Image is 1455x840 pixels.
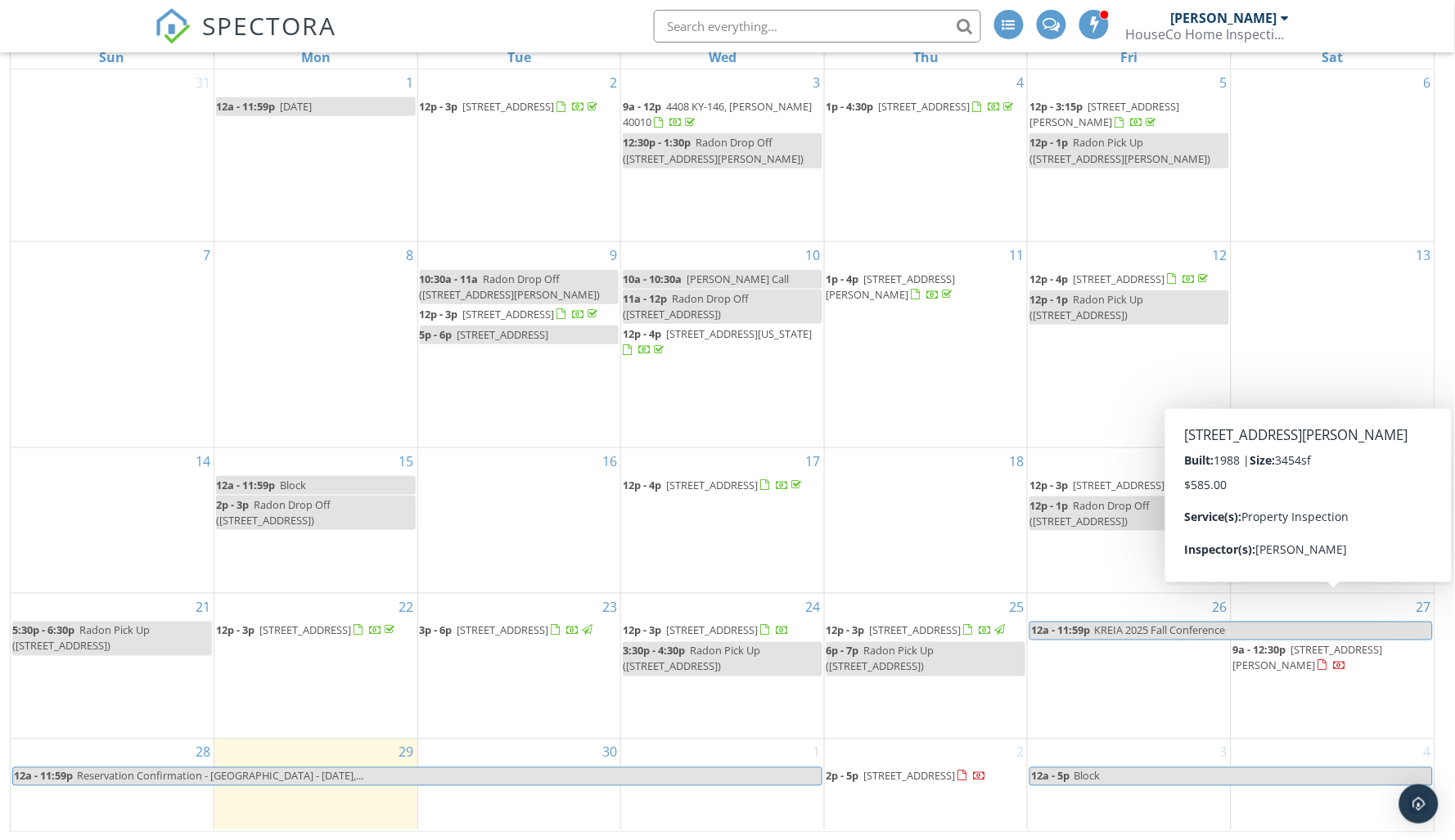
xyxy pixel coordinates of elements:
[1013,739,1027,766] a: Go to October 2, 2025
[1029,99,1083,114] span: 12p - 3:15p
[11,593,214,739] td: Go to September 21, 2025
[417,739,621,830] td: Go to September 30, 2025
[827,623,1008,638] a: 12p - 3p [STREET_ADDRESS]
[420,272,479,286] span: 10:30a - 11a
[192,594,214,620] a: Go to September 21, 2025
[457,623,549,638] span: [STREET_ADDRESS]
[1217,70,1231,96] a: Go to September 5, 2025
[606,242,620,268] a: Go to September 9, 2025
[621,70,825,241] td: Go to September 3, 2025
[280,99,312,114] span: [DATE]
[1421,70,1435,96] a: Go to September 6, 2025
[623,478,661,492] span: 12p - 4p
[623,97,822,133] a: 9a - 12p 4408 KY-146, [PERSON_NAME] 40010
[827,769,859,784] span: 2p - 5p
[621,241,825,447] td: Go to September 10, 2025
[623,325,822,360] a: 12p - 4p [STREET_ADDRESS][US_STATE]
[621,593,825,739] td: Go to September 24, 2025
[1209,448,1231,474] a: Go to September 19, 2025
[11,241,214,447] td: Go to September 7, 2025
[155,8,191,44] img: The Best Home Inspection Software - Spectora
[1006,242,1027,268] a: Go to September 11, 2025
[420,307,601,321] a: 12p - 3p [STREET_ADDRESS]
[803,242,824,268] a: Go to September 10, 2025
[1030,768,1070,785] span: 12a - 5p
[420,307,458,321] span: 12p - 3p
[420,305,619,325] a: 12p - 3p [STREET_ADDRESS]
[827,644,935,674] span: Radon Pick Up ([STREET_ADDRESS])
[1126,26,1290,43] div: HouseCo Home Inspection Services LLC
[623,326,812,357] a: 12p - 4p [STREET_ADDRESS][US_STATE]
[864,769,956,784] span: [STREET_ADDRESS]
[621,447,825,593] td: Go to September 17, 2025
[463,307,555,321] span: [STREET_ADDRESS]
[666,478,758,492] span: [STREET_ADDRESS]
[1028,241,1232,447] td: Go to September 12, 2025
[1006,594,1027,620] a: Go to September 25, 2025
[396,448,417,474] a: Go to September 15, 2025
[216,623,255,638] span: 12p - 3p
[623,644,685,658] span: 3:30p - 4:30p
[827,623,865,638] span: 12p - 3p
[623,622,822,641] a: 12p - 3p [STREET_ADDRESS]
[1029,478,1068,492] span: 12p - 3p
[396,594,417,620] a: Go to September 22, 2025
[599,448,620,474] a: Go to September 16, 2025
[1413,448,1435,474] a: Go to September 20, 2025
[216,478,275,492] span: 12a - 11:59p
[420,623,453,638] span: 3p - 6p
[77,769,363,784] span: Reservation Confirmation - [GEOGRAPHIC_DATA] - [DATE],...
[420,99,601,114] a: 12p - 3p [STREET_ADDRESS]
[623,291,667,306] span: 11a - 12p
[824,70,1028,241] td: Go to September 4, 2025
[824,593,1028,739] td: Go to September 25, 2025
[827,622,1026,641] a: 12p - 3p [STREET_ADDRESS]
[1028,447,1232,593] td: Go to September 19, 2025
[824,739,1028,830] td: Go to October 2, 2025
[705,46,740,69] a: Wednesday
[623,291,749,321] span: Radon Drop Off ([STREET_ADDRESS])
[420,97,619,117] a: 12p - 3p [STREET_ADDRESS]
[827,97,1026,117] a: 1p - 4:30p [STREET_ADDRESS]
[420,622,619,641] a: 3p - 6p [STREET_ADDRESS]
[216,497,331,528] span: Radon Drop Off ([STREET_ADDRESS])
[599,594,620,620] a: Go to September 23, 2025
[606,70,620,96] a: Go to September 2, 2025
[824,241,1028,447] td: Go to September 11, 2025
[827,767,1026,787] a: 2p - 5p [STREET_ADDRESS]
[1231,70,1435,241] td: Go to September 6, 2025
[1006,448,1027,474] a: Go to September 18, 2025
[1013,70,1027,96] a: Go to September 4, 2025
[1073,272,1164,286] span: [STREET_ADDRESS]
[457,327,549,342] span: [STREET_ADDRESS]
[12,623,74,638] span: 5:30p - 6:30p
[1074,769,1100,784] span: Block
[623,476,822,496] a: 12p - 4p [STREET_ADDRESS]
[1029,135,1068,150] span: 12p - 1p
[463,99,555,114] span: [STREET_ADDRESS]
[1073,478,1164,492] span: [STREET_ADDRESS]
[214,739,418,830] td: Go to September 29, 2025
[1118,46,1142,69] a: Friday
[623,644,760,674] span: Radon Pick Up ([STREET_ADDRESS])
[1233,643,1383,673] a: 9a - 12:30p [STREET_ADDRESS][PERSON_NAME]
[417,447,621,593] td: Go to September 16, 2025
[623,99,661,114] span: 9a - 12p
[810,70,824,96] a: Go to September 3, 2025
[1029,478,1211,492] a: 12p - 3p [STREET_ADDRESS]
[1029,99,1179,129] a: 12p - 3:15p [STREET_ADDRESS][PERSON_NAME]
[1030,622,1091,640] span: 12a - 11:59p
[1171,10,1277,26] div: [PERSON_NAME]
[417,241,621,447] td: Go to September 9, 2025
[1217,739,1231,766] a: Go to October 3, 2025
[11,447,214,593] td: Go to September 14, 2025
[623,272,682,286] span: 10a - 10:30a
[654,10,981,43] input: Search everything...
[621,739,825,830] td: Go to October 1, 2025
[666,326,812,341] span: [STREET_ADDRESS][US_STATE]
[623,623,789,638] a: 12p - 3p [STREET_ADDRESS]
[827,99,874,114] span: 1p - 4:30p
[623,623,661,638] span: 12p - 3p
[280,478,306,492] span: Block
[1413,242,1435,268] a: Go to September 13, 2025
